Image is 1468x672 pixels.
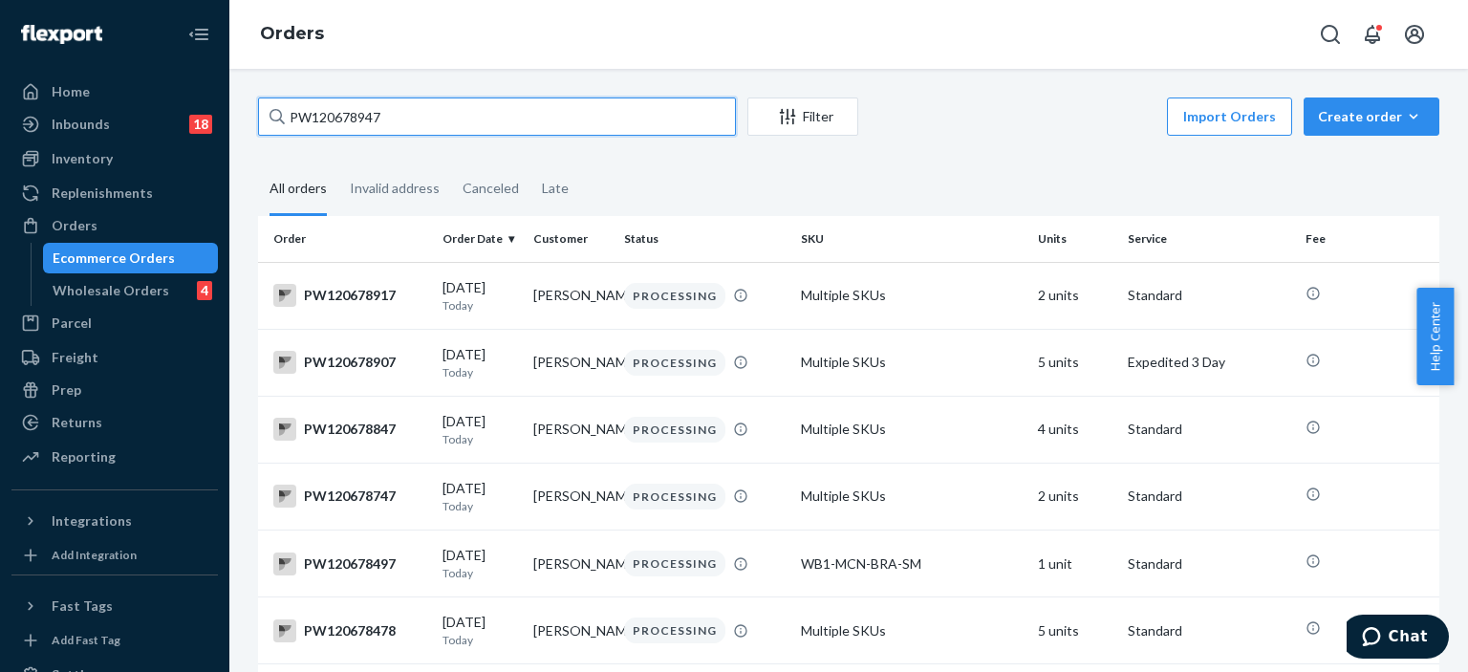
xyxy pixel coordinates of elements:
[52,82,90,101] div: Home
[52,447,116,466] div: Reporting
[1128,286,1289,305] p: Standard
[624,551,725,576] div: PROCESSING
[747,98,858,136] button: Filter
[11,342,218,373] a: Freight
[443,412,518,447] div: [DATE]
[624,484,725,509] div: PROCESSING
[11,76,218,107] a: Home
[11,308,218,338] a: Parcel
[350,163,440,213] div: Invalid address
[624,618,725,643] div: PROCESSING
[616,216,793,262] th: Status
[624,350,725,376] div: PROCESSING
[1128,554,1289,574] p: Standard
[1311,15,1349,54] button: Open Search Box
[180,15,218,54] button: Close Navigation
[273,351,427,374] div: PW120678907
[793,216,1029,262] th: SKU
[52,216,97,235] div: Orders
[11,629,218,652] a: Add Fast Tag
[1128,621,1289,640] p: Standard
[443,613,518,648] div: [DATE]
[533,230,609,247] div: Customer
[52,184,153,203] div: Replenishments
[11,407,218,438] a: Returns
[443,565,518,581] p: Today
[1030,262,1121,329] td: 2 units
[1030,531,1121,597] td: 1 unit
[1304,98,1439,136] button: Create order
[1395,15,1434,54] button: Open account menu
[197,281,212,300] div: 4
[21,25,102,44] img: Flexport logo
[189,115,212,134] div: 18
[11,143,218,174] a: Inventory
[1128,420,1289,439] p: Standard
[11,506,218,536] button: Integrations
[52,596,113,616] div: Fast Tags
[52,511,132,531] div: Integrations
[1128,487,1289,506] p: Standard
[1030,396,1121,463] td: 4 units
[260,23,324,44] a: Orders
[1030,597,1121,664] td: 5 units
[624,283,725,309] div: PROCESSING
[11,210,218,241] a: Orders
[435,216,526,262] th: Order Date
[443,546,518,581] div: [DATE]
[52,348,98,367] div: Freight
[793,463,1029,530] td: Multiple SKUs
[443,297,518,314] p: Today
[273,553,427,575] div: PW120678497
[801,554,1022,574] div: WB1-MCN-BRA-SM
[793,262,1029,329] td: Multiple SKUs
[1318,107,1425,126] div: Create order
[11,544,218,567] a: Add Integration
[273,619,427,642] div: PW120678478
[1120,216,1297,262] th: Service
[526,329,616,396] td: [PERSON_NAME]
[1030,329,1121,396] td: 5 units
[526,396,616,463] td: [PERSON_NAME]
[1416,288,1454,385] button: Help Center
[43,243,219,273] a: Ecommerce Orders
[52,380,81,400] div: Prep
[1298,216,1439,262] th: Fee
[52,413,102,432] div: Returns
[11,109,218,140] a: Inbounds18
[258,98,736,136] input: Search orders
[1347,615,1449,662] iframe: Opens a widget where you can chat to one of our agents
[1128,353,1289,372] p: Expedited 3 Day
[793,329,1029,396] td: Multiple SKUs
[273,485,427,508] div: PW120678747
[463,163,519,213] div: Canceled
[11,375,218,405] a: Prep
[443,431,518,447] p: Today
[52,314,92,333] div: Parcel
[270,163,327,216] div: All orders
[1030,216,1121,262] th: Units
[1167,98,1292,136] button: Import Orders
[793,396,1029,463] td: Multiple SKUs
[53,281,169,300] div: Wholesale Orders
[43,275,219,306] a: Wholesale Orders4
[443,364,518,380] p: Today
[443,345,518,380] div: [DATE]
[526,597,616,664] td: [PERSON_NAME]
[245,7,339,62] ol: breadcrumbs
[443,278,518,314] div: [DATE]
[52,632,120,648] div: Add Fast Tag
[52,547,137,563] div: Add Integration
[11,591,218,621] button: Fast Tags
[258,216,435,262] th: Order
[1030,463,1121,530] td: 2 units
[1353,15,1392,54] button: Open notifications
[11,178,218,208] a: Replenishments
[526,531,616,597] td: [PERSON_NAME]
[526,463,616,530] td: [PERSON_NAME]
[273,418,427,441] div: PW120678847
[624,417,725,443] div: PROCESSING
[793,597,1029,664] td: Multiple SKUs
